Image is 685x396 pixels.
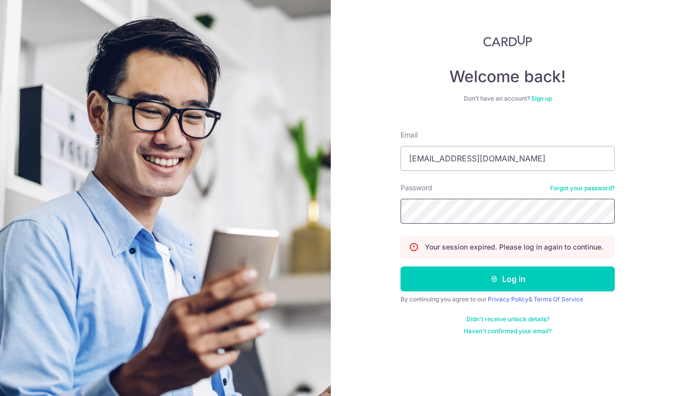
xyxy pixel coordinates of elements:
[401,67,615,87] h4: Welcome back!
[466,315,549,323] a: Didn't receive unlock details?
[488,295,529,303] a: Privacy Policy
[401,266,615,291] button: Log in
[425,242,603,252] p: Your session expired. Please log in again to continue.
[401,183,432,193] label: Password
[401,130,417,140] label: Email
[401,146,615,171] input: Enter your Email
[483,35,532,47] img: CardUp Logo
[534,295,583,303] a: Terms Of Service
[401,295,615,303] div: By continuing you agree to our &
[401,95,615,103] div: Don’t have an account?
[464,327,551,335] a: Haven't confirmed your email?
[531,95,552,102] a: Sign up
[550,184,615,192] a: Forgot your password?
